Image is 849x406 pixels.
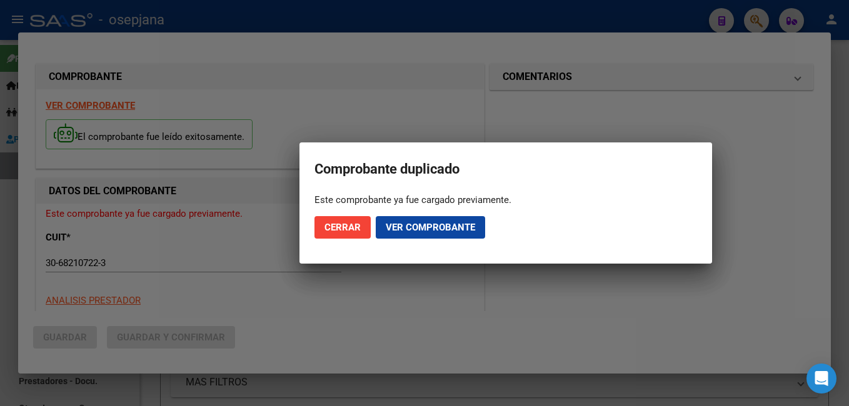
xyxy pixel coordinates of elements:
[314,216,371,239] button: Cerrar
[324,222,361,233] span: Cerrar
[806,364,836,394] div: Open Intercom Messenger
[314,157,697,181] h2: Comprobante duplicado
[386,222,475,233] span: Ver comprobante
[314,194,697,206] div: Este comprobante ya fue cargado previamente.
[376,216,485,239] button: Ver comprobante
